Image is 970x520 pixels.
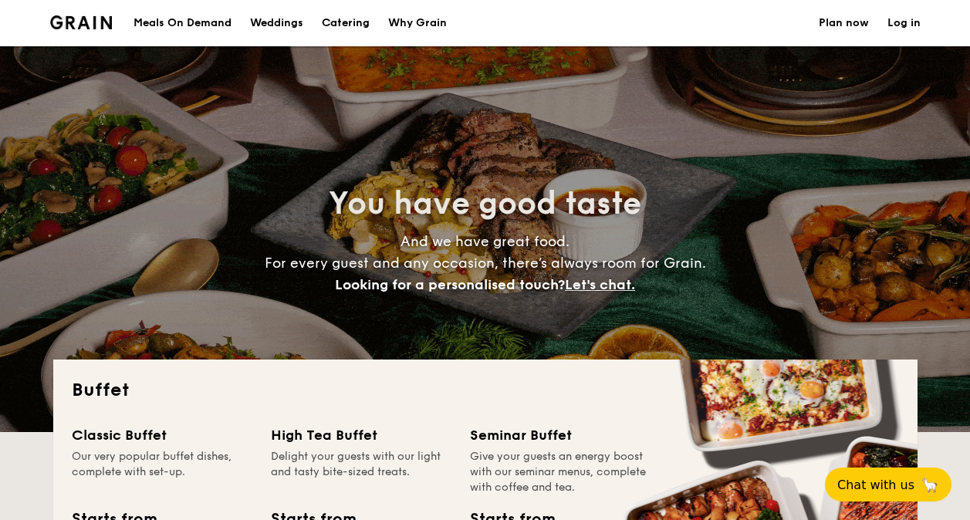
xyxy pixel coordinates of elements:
h2: Buffet [72,378,899,403]
span: And we have great food. For every guest and any occasion, there’s always room for Grain. [265,233,706,293]
div: Seminar Buffet [470,424,651,446]
span: You have good taste [329,185,641,222]
div: Our very popular buffet dishes, complete with set-up. [72,449,252,495]
span: Let's chat. [565,276,635,293]
a: Logotype [50,15,113,29]
div: Classic Buffet [72,424,252,446]
div: High Tea Buffet [271,424,451,446]
span: Chat with us [837,478,914,492]
div: Give your guests an energy boost with our seminar menus, complete with coffee and tea. [470,449,651,495]
div: Delight your guests with our light and tasty bite-sized treats. [271,449,451,495]
span: Looking for a personalised touch? [335,276,565,293]
button: Chat with us🦙 [825,468,951,501]
img: Grain [50,15,113,29]
span: 🦙 [921,476,939,494]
